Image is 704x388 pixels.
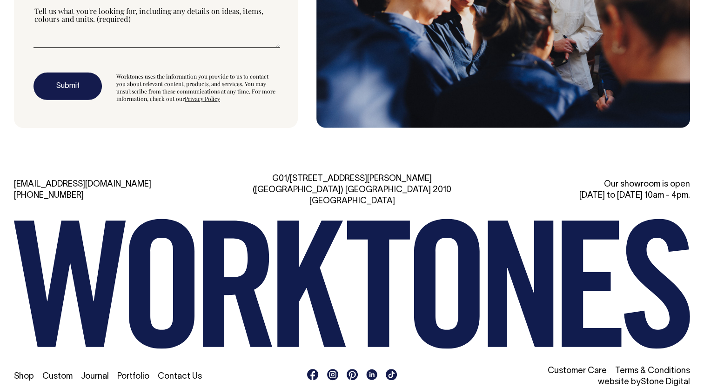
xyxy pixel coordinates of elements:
a: [PHONE_NUMBER] [14,192,84,200]
a: Portfolio [117,373,149,381]
a: Customer Care [548,367,607,375]
a: Journal [81,373,109,381]
a: [EMAIL_ADDRESS][DOMAIN_NAME] [14,181,151,188]
div: Worktones uses the information you provide to us to contact you about relevant content, products,... [116,73,278,102]
button: Submit [34,73,102,100]
a: Privacy Policy [185,95,220,102]
div: Our showroom is open [DATE] to [DATE] 10am - 4pm. [474,179,690,201]
a: Custom [42,373,73,381]
a: Shop [14,373,34,381]
a: Terms & Conditions [615,367,690,375]
li: website by [474,377,690,388]
a: Contact Us [158,373,202,381]
a: Stone Digital [641,378,690,386]
div: G01/[STREET_ADDRESS][PERSON_NAME] ([GEOGRAPHIC_DATA]) [GEOGRAPHIC_DATA] 2010 [GEOGRAPHIC_DATA] [244,174,460,207]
